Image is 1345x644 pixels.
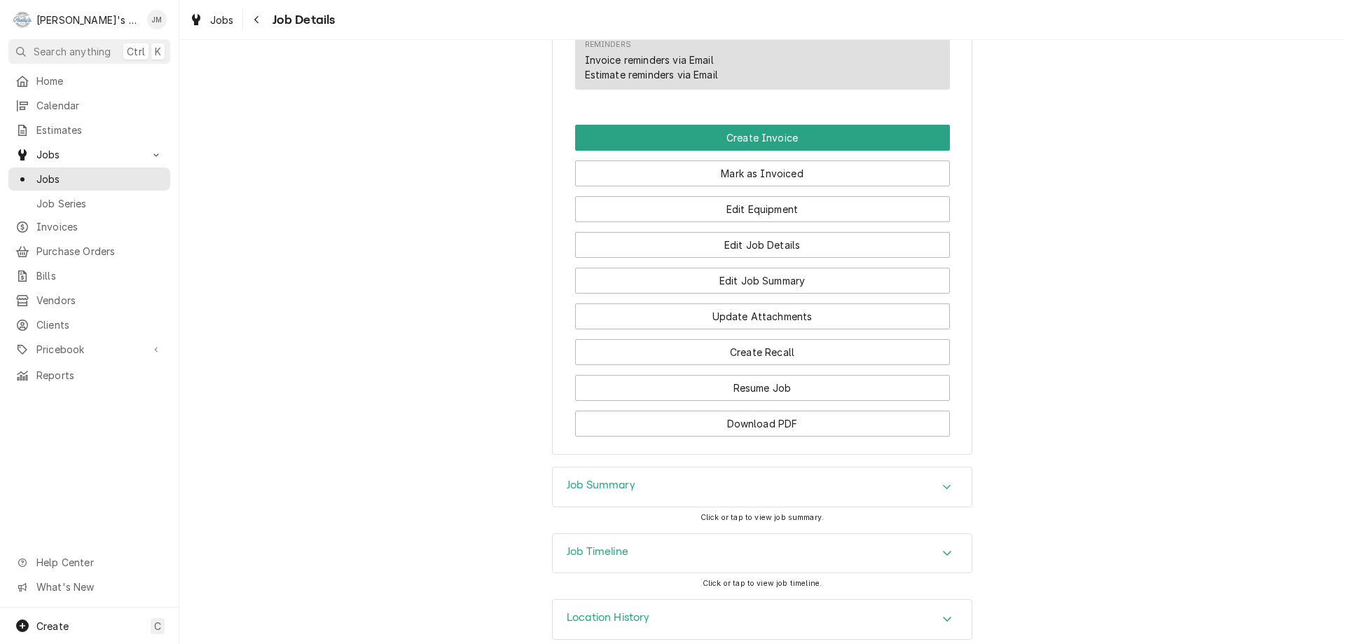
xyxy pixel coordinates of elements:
button: Edit Job Details [575,232,950,258]
span: K [155,44,161,59]
span: Jobs [36,172,163,186]
span: Bills [36,268,163,283]
button: Mark as Invoiced [575,160,950,186]
button: Create Invoice [575,125,950,151]
a: Estimates [8,118,170,142]
div: JM [147,10,167,29]
span: Job Details [268,11,336,29]
div: Button Group [575,125,950,437]
span: Pricebook [36,342,142,357]
div: Location History [552,599,972,640]
span: Reports [36,368,163,383]
span: Vendors [36,293,163,308]
button: Create Recall [575,339,950,365]
a: Clients [8,313,170,336]
button: Update Attachments [575,303,950,329]
div: [PERSON_NAME]'s Commercial Refrigeration [36,13,139,27]
div: Rudy's Commercial Refrigeration's Avatar [13,10,32,29]
a: Go to Jobs [8,143,170,166]
button: Resume Job [575,375,950,401]
button: Accordion Details Expand Trigger [553,467,972,507]
span: Jobs [210,13,234,27]
a: Go to Help Center [8,551,170,574]
a: Home [8,69,170,93]
button: Navigate back [246,8,268,31]
a: Go to Pricebook [8,338,170,361]
div: Accordion Header [553,600,972,639]
button: Accordion Details Expand Trigger [553,600,972,639]
h3: Job Summary [567,479,635,492]
button: Edit Job Summary [575,268,950,294]
span: Invoices [36,219,163,234]
div: Accordion Header [553,467,972,507]
button: Accordion Details Expand Trigger [553,534,972,573]
div: Accordion Header [553,534,972,573]
a: Reports [8,364,170,387]
div: Button Group Row [575,401,950,437]
a: Calendar [8,94,170,117]
div: Invoice reminders via Email [585,53,714,67]
span: Estimates [36,123,163,137]
div: Reminders [585,39,718,82]
div: Button Group Row [575,151,950,186]
span: Home [36,74,163,88]
a: Go to What's New [8,575,170,598]
a: Jobs [8,167,170,191]
a: Jobs [184,8,240,32]
span: Search anything [34,44,111,59]
span: Clients [36,317,163,332]
div: Job Summary [552,467,972,507]
span: Create [36,620,69,632]
div: Button Group Row [575,125,950,151]
a: Job Series [8,192,170,215]
div: Estimate reminders via Email [585,67,718,82]
div: Button Group Row [575,258,950,294]
span: Calendar [36,98,163,113]
button: Edit Equipment [575,196,950,222]
div: Button Group Row [575,329,950,365]
div: R [13,10,32,29]
a: Invoices [8,215,170,238]
span: C [154,619,161,633]
a: Purchase Orders [8,240,170,263]
span: Click or tap to view job timeline. [703,579,822,588]
div: Button Group Row [575,222,950,258]
div: Jim McIntyre's Avatar [147,10,167,29]
h3: Job Timeline [567,545,628,559]
h3: Location History [567,611,650,624]
span: Job Series [36,196,163,211]
span: Help Center [36,555,162,570]
span: What's New [36,580,162,594]
button: Download PDF [575,411,950,437]
span: Jobs [36,147,142,162]
span: Click or tap to view job summary. [701,513,824,522]
div: Reminders [585,39,631,50]
a: Bills [8,264,170,287]
button: Search anythingCtrlK [8,39,170,64]
span: Purchase Orders [36,244,163,259]
a: Vendors [8,289,170,312]
div: Button Group Row [575,186,950,222]
div: Button Group Row [575,294,950,329]
div: Button Group Row [575,365,950,401]
div: Job Timeline [552,533,972,574]
span: Ctrl [127,44,145,59]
